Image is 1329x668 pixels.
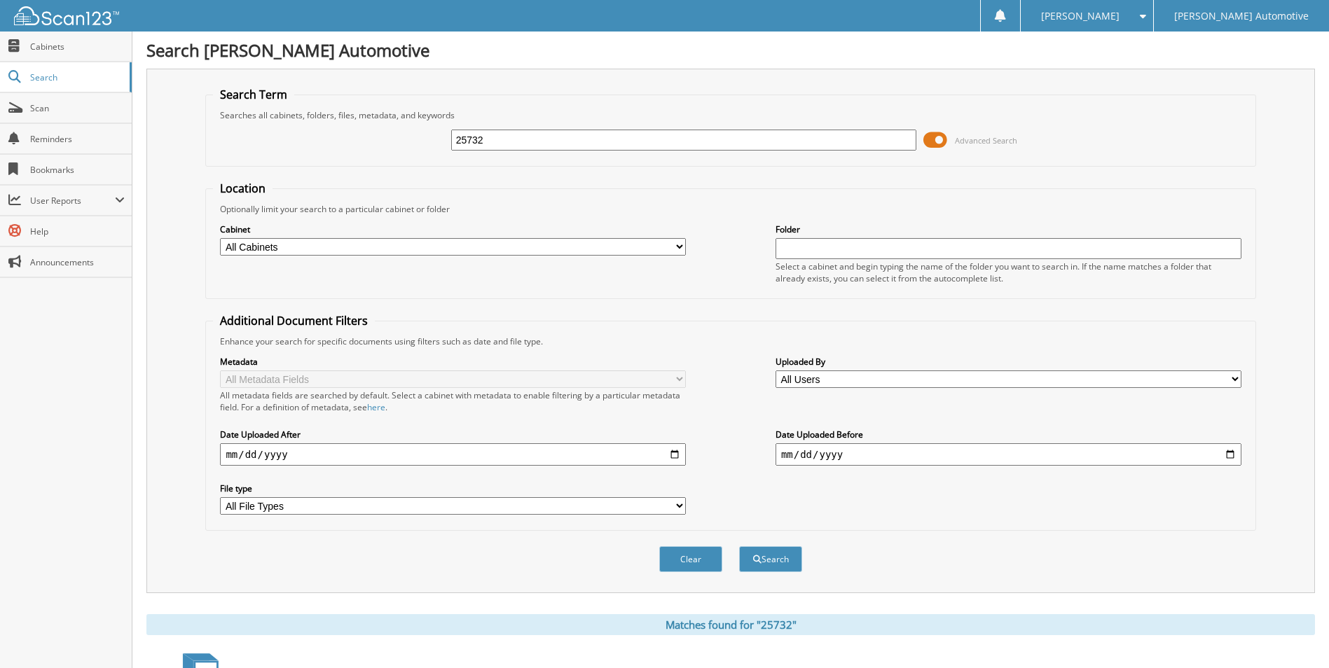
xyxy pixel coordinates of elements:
legend: Location [213,181,273,196]
span: Cabinets [30,41,125,53]
span: Advanced Search [955,135,1017,146]
span: [PERSON_NAME] [1041,12,1120,20]
span: User Reports [30,195,115,207]
input: start [220,443,686,466]
a: here [367,401,385,413]
label: Folder [776,223,1241,235]
label: Metadata [220,356,686,368]
button: Search [739,546,802,572]
span: Scan [30,102,125,114]
div: Matches found for "25732" [146,614,1315,635]
label: Cabinet [220,223,686,235]
span: Search [30,71,123,83]
label: Date Uploaded Before [776,429,1241,440]
button: Clear [659,546,722,572]
span: Announcements [30,256,125,268]
div: Searches all cabinets, folders, files, metadata, and keywords [213,109,1248,121]
div: Optionally limit your search to a particular cabinet or folder [213,203,1248,215]
span: Bookmarks [30,164,125,176]
span: [PERSON_NAME] Automotive [1174,12,1309,20]
iframe: Chat Widget [1259,601,1329,668]
label: File type [220,482,686,494]
div: Select a cabinet and begin typing the name of the folder you want to search in. If the name match... [776,260,1241,284]
input: end [776,443,1241,466]
label: Date Uploaded After [220,429,686,440]
img: scan123-logo-white.svg [14,6,119,25]
legend: Search Term [213,87,294,102]
div: Enhance your search for specific documents using filters such as date and file type. [213,335,1248,347]
label: Uploaded By [776,356,1241,368]
legend: Additional Document Filters [213,313,375,328]
span: Reminders [30,133,125,145]
div: All metadata fields are searched by default. Select a cabinet with metadata to enable filtering b... [220,389,686,413]
span: Help [30,225,125,237]
h1: Search [PERSON_NAME] Automotive [146,39,1315,62]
